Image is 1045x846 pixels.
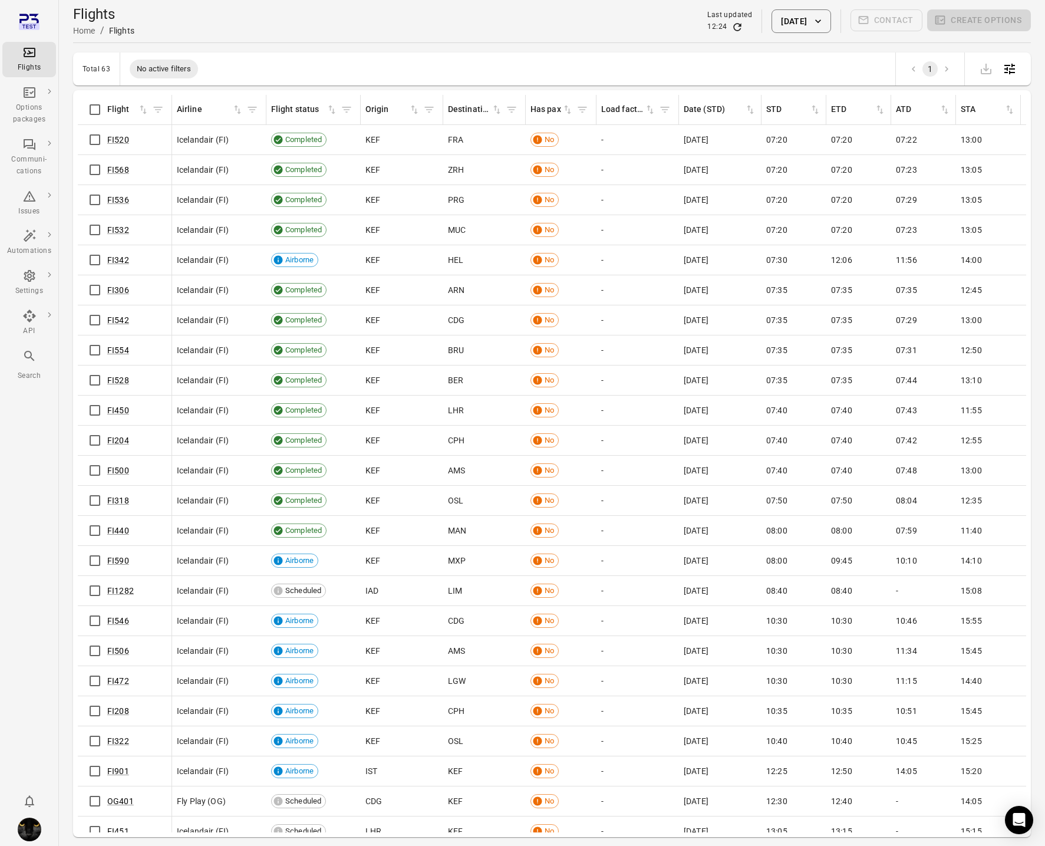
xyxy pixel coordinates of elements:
[7,370,51,382] div: Search
[831,103,886,116] div: Sort by ETD in ascending order
[107,195,129,205] a: FI536
[766,314,787,326] span: 07:35
[281,344,326,356] span: Completed
[177,434,229,446] span: Icelandair (FI)
[998,57,1021,81] button: Open table configuration
[831,103,886,116] span: ETD
[601,555,674,567] div: -
[177,555,229,567] span: Icelandair (FI)
[601,194,674,206] div: -
[281,314,326,326] span: Completed
[530,103,562,116] div: Has pax
[109,25,134,37] div: Flights
[503,101,520,118] span: Filter by destination
[896,284,917,296] span: 07:35
[684,555,708,567] span: [DATE]
[961,134,982,146] span: 13:00
[766,103,821,116] span: STD
[540,314,558,326] span: No
[365,525,380,536] span: KEF
[448,194,464,206] span: PRG
[831,374,852,386] span: 07:35
[831,284,852,296] span: 07:35
[448,555,466,567] span: MXP
[149,101,167,118] span: Filter by flight
[831,404,852,416] span: 07:40
[656,101,674,118] button: Filter by load factor
[448,164,464,176] span: ZRH
[448,585,462,597] span: LIM
[365,164,380,176] span: KEF
[961,103,1016,116] div: Sort by STA in ascending order
[831,164,852,176] span: 07:20
[772,9,830,33] button: [DATE]
[684,314,708,326] span: [DATE]
[281,134,326,146] span: Completed
[961,194,982,206] span: 13:05
[281,434,326,446] span: Completed
[107,796,134,806] a: OG401
[684,284,708,296] span: [DATE]
[684,194,708,206] span: [DATE]
[107,827,129,836] a: FI451
[13,813,46,846] button: Iris
[766,374,787,386] span: 07:35
[107,285,129,295] a: FI306
[365,404,380,416] span: KEF
[684,134,708,146] span: [DATE]
[365,103,420,116] span: Origin
[601,164,674,176] div: -
[177,103,243,116] span: Airline
[107,676,129,686] a: FI472
[2,225,56,261] a: Automations
[530,103,573,116] span: Has pax
[601,434,674,446] div: -
[365,585,378,597] span: IAD
[100,24,104,38] li: /
[107,736,129,746] a: FI322
[107,466,129,475] a: FI500
[601,134,674,146] div: -
[766,404,787,416] span: 07:40
[7,154,51,177] div: Communi-cations
[540,374,558,386] span: No
[177,585,229,597] span: Icelandair (FI)
[177,314,229,326] span: Icelandair (FI)
[540,224,558,236] span: No
[961,344,982,356] span: 12:50
[281,254,318,266] span: Airborne
[365,103,420,116] div: Sort by origin in ascending order
[448,374,463,386] span: BER
[540,465,558,476] span: No
[766,134,787,146] span: 07:20
[601,525,674,536] div: -
[365,495,380,506] span: KEF
[896,555,917,567] span: 10:10
[365,103,408,116] div: Origin
[448,495,463,506] span: OSL
[107,406,129,415] a: FI450
[905,61,955,77] nav: pagination navigation
[107,345,129,355] a: FI554
[684,434,708,446] span: [DATE]
[766,434,787,446] span: 07:40
[961,555,982,567] span: 14:10
[271,103,338,116] div: Sort by flight status in ascending order
[338,101,355,118] span: Filter by flight status
[601,344,674,356] div: -
[271,103,326,116] div: Flight status
[540,194,558,206] span: No
[18,789,41,813] button: Notifications
[601,585,674,597] div: -
[107,103,149,116] div: Sort by flight in ascending order
[107,103,137,116] div: Flight
[831,224,852,236] span: 07:20
[707,21,727,33] div: 12:24
[961,103,1016,116] span: STA
[831,465,852,476] span: 07:40
[177,164,229,176] span: Icelandair (FI)
[177,465,229,476] span: Icelandair (FI)
[107,103,149,116] span: Flight
[707,9,752,21] div: Last updated
[896,465,917,476] span: 07:48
